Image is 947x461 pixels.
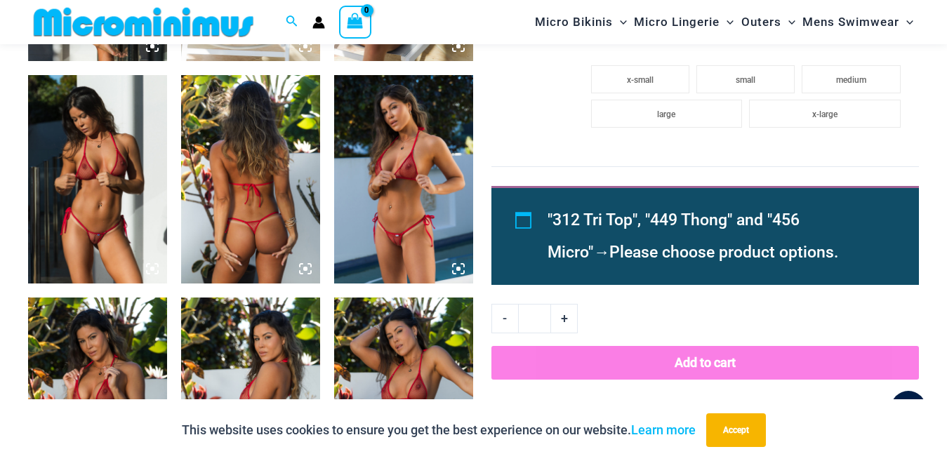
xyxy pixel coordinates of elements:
span: large [657,109,675,119]
input: Product quantity [518,304,551,333]
a: Account icon link [312,16,325,29]
span: "312 Tri Top", "449 Thong" and "456 Micro" [548,211,800,262]
nav: Site Navigation [529,2,919,42]
span: medium [836,75,866,85]
li: x-large [749,100,901,128]
li: large [591,100,743,128]
li: small [696,65,795,93]
span: Menu Toggle [720,4,734,40]
img: Summer Storm Red 312 Tri Top 449 Thong [334,75,473,283]
a: Search icon link [286,13,298,31]
span: small [736,75,755,85]
a: Micro LingerieMenu ToggleMenu Toggle [630,4,737,40]
a: OutersMenu ToggleMenu Toggle [738,4,799,40]
span: Micro Bikinis [535,4,613,40]
a: Micro BikinisMenu ToggleMenu Toggle [531,4,630,40]
span: x-small [627,75,654,85]
span: Micro Lingerie [634,4,720,40]
a: - [491,304,518,333]
button: Add to cart [491,346,919,380]
a: + [551,304,578,333]
li: x-small [591,65,689,93]
p: This website uses cookies to ensure you get the best experience on our website. [182,420,696,441]
a: View Shopping Cart, empty [339,6,371,38]
a: Mens SwimwearMenu ToggleMenu Toggle [799,4,917,40]
span: x-large [812,109,837,119]
li: → [548,204,887,269]
span: Menu Toggle [899,4,913,40]
button: Accept [706,413,766,447]
span: Mens Swimwear [802,4,899,40]
span: Please choose product options. [609,243,838,262]
img: MM SHOP LOGO FLAT [28,6,259,38]
img: Summer Storm Red 312 Tri Top 456 Micro [28,75,167,283]
span: Menu Toggle [613,4,627,40]
li: medium [802,65,900,93]
span: Menu Toggle [781,4,795,40]
img: Summer Storm Red 312 Tri Top 449 Thong [181,75,320,283]
a: Learn more [631,422,696,437]
span: Outers [741,4,781,40]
